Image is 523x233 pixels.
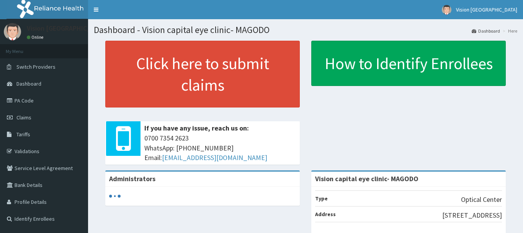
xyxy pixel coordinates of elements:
span: 0700 7354 2623 WhatsApp: [PHONE_NUMBER] Email: [144,133,296,163]
span: Switch Providers [16,63,56,70]
p: Optical Center [461,195,502,205]
span: Tariffs [16,131,30,138]
a: Online [27,35,45,40]
b: If you have any issue, reach us on: [144,124,249,132]
a: Click here to submit claims [105,41,300,107]
li: Here [501,28,517,34]
a: How to Identify Enrollees [311,41,506,86]
strong: Vision capital eye clinic- MAGODO [315,174,418,183]
img: User Image [442,5,451,15]
span: Claims [16,114,31,121]
a: [EMAIL_ADDRESS][DOMAIN_NAME] [162,153,267,162]
p: [STREET_ADDRESS] [442,210,502,220]
b: Type [315,195,328,202]
span: Dashboard [16,80,41,87]
b: Address [315,211,336,218]
span: Vision [GEOGRAPHIC_DATA] [456,6,517,13]
a: Dashboard [472,28,500,34]
h1: Dashboard - Vision capital eye clinic- MAGODO [94,25,517,35]
p: Vision [GEOGRAPHIC_DATA] [27,25,109,32]
b: Administrators [109,174,155,183]
svg: audio-loading [109,190,121,202]
img: User Image [4,23,21,40]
